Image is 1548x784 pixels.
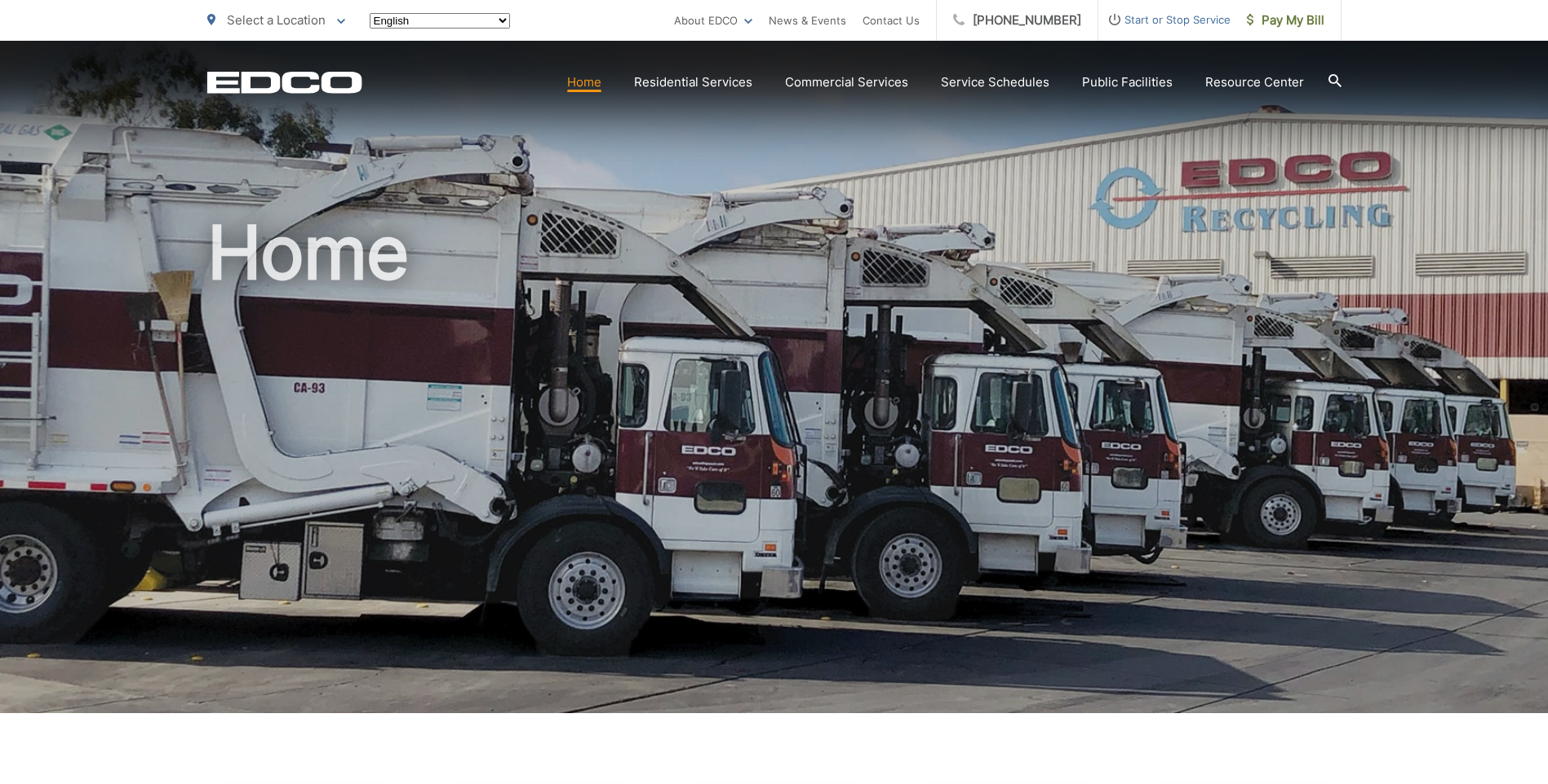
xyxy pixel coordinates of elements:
[207,71,362,94] a: EDCD logo. Return to the homepage.
[1082,73,1173,92] a: Public Facilities
[1205,73,1304,92] a: Resource Center
[370,13,510,29] select: Select a language
[227,12,326,28] span: Select a Location
[863,11,920,30] a: Contact Us
[207,212,1342,728] h1: Home
[1247,11,1324,30] span: Pay My Bill
[769,11,846,30] a: News & Events
[941,73,1049,92] a: Service Schedules
[634,73,752,92] a: Residential Services
[567,73,601,92] a: Home
[785,73,908,92] a: Commercial Services
[674,11,752,30] a: About EDCO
